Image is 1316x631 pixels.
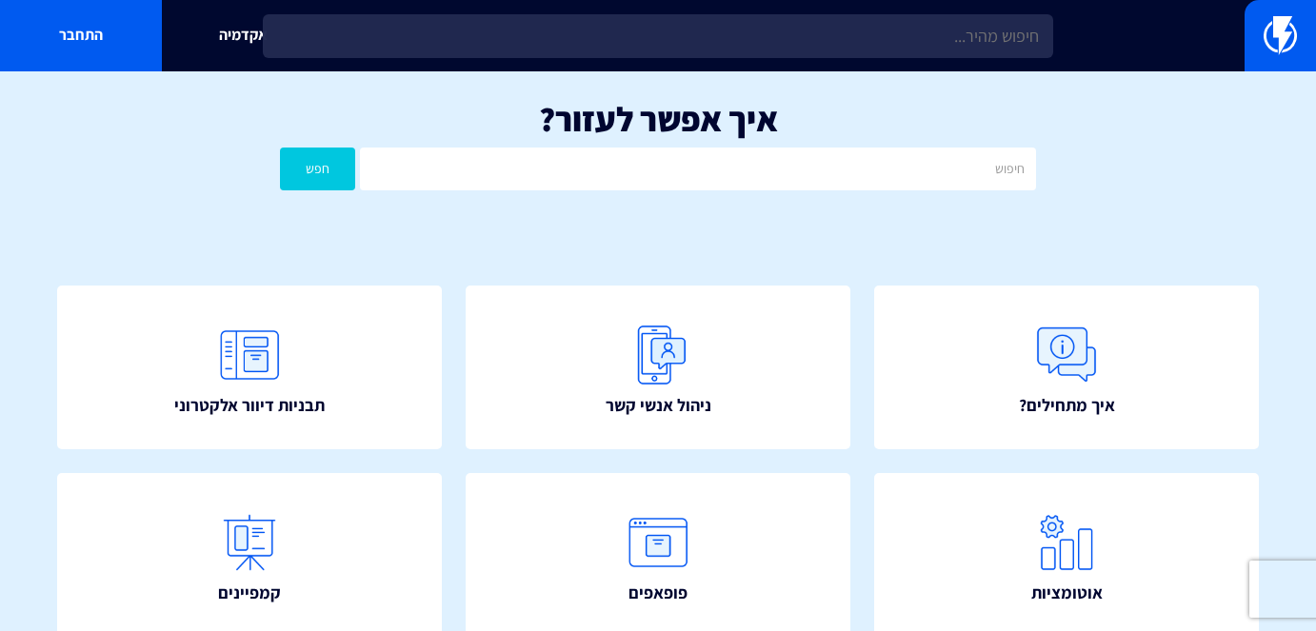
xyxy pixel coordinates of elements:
span: תבניות דיוור אלקטרוני [174,393,325,418]
h1: איך אפשר לעזור? [29,100,1287,138]
button: חפש [280,148,355,190]
a: איך מתחילים? [874,286,1259,449]
span: ניהול אנשי קשר [606,393,711,418]
span: קמפיינים [218,581,281,605]
span: איך מתחילים? [1019,393,1115,418]
a: תבניות דיוור אלקטרוני [57,286,442,449]
input: חיפוש [360,148,1035,190]
span: אוטומציות [1031,581,1103,605]
input: חיפוש מהיר... [263,14,1052,58]
a: ניהול אנשי קשר [466,286,850,449]
span: פופאפים [628,581,688,605]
